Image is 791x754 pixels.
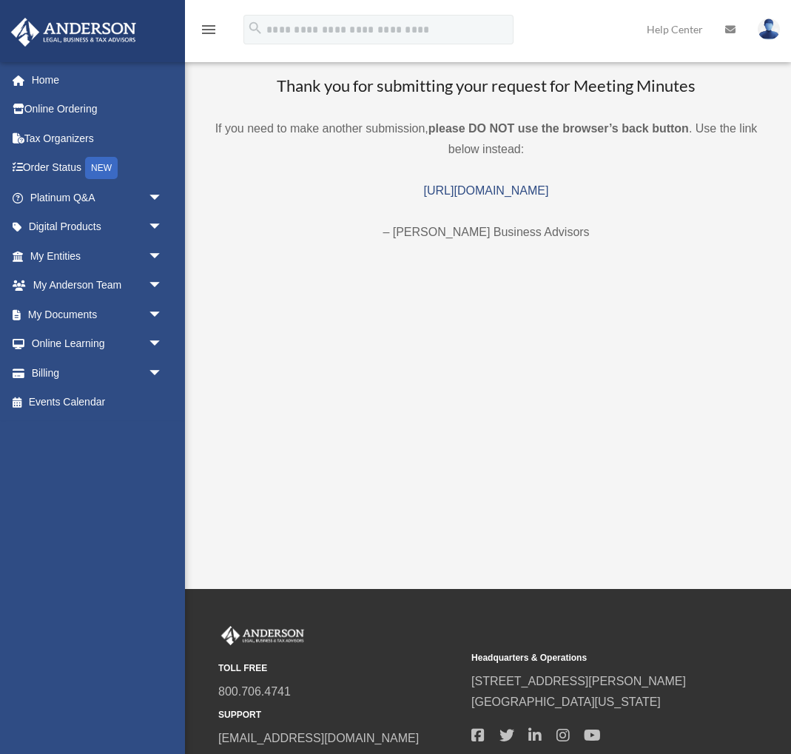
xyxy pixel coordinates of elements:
[200,75,773,98] h3: Thank you for submitting your request for Meeting Minutes
[10,183,185,212] a: Platinum Q&Aarrow_drop_down
[7,18,141,47] img: Anderson Advisors Platinum Portal
[10,241,185,271] a: My Entitiesarrow_drop_down
[148,271,178,301] span: arrow_drop_down
[218,707,461,723] small: SUPPORT
[10,95,185,124] a: Online Ordering
[471,696,661,708] a: [GEOGRAPHIC_DATA][US_STATE]
[218,685,291,698] a: 800.706.4741
[148,358,178,388] span: arrow_drop_down
[85,157,118,179] div: NEW
[247,20,263,36] i: search
[10,358,185,388] a: Billingarrow_drop_down
[200,21,218,38] i: menu
[218,732,419,744] a: [EMAIL_ADDRESS][DOMAIN_NAME]
[758,18,780,40] img: User Pic
[424,184,549,197] a: [URL][DOMAIN_NAME]
[10,329,185,359] a: Online Learningarrow_drop_down
[200,222,773,243] p: – [PERSON_NAME] Business Advisors
[10,153,185,184] a: Order StatusNEW
[218,661,461,676] small: TOLL FREE
[10,271,185,300] a: My Anderson Teamarrow_drop_down
[148,212,178,243] span: arrow_drop_down
[200,26,218,38] a: menu
[200,118,773,160] p: If you need to make another submission, . Use the link below instead:
[148,300,178,330] span: arrow_drop_down
[428,122,689,135] b: please DO NOT use the browser’s back button
[471,675,686,687] a: [STREET_ADDRESS][PERSON_NAME]
[10,300,185,329] a: My Documentsarrow_drop_down
[148,241,178,272] span: arrow_drop_down
[148,329,178,360] span: arrow_drop_down
[148,183,178,213] span: arrow_drop_down
[10,124,185,153] a: Tax Organizers
[10,212,185,242] a: Digital Productsarrow_drop_down
[10,388,185,417] a: Events Calendar
[10,65,185,95] a: Home
[471,650,714,666] small: Headquarters & Operations
[218,626,307,645] img: Anderson Advisors Platinum Portal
